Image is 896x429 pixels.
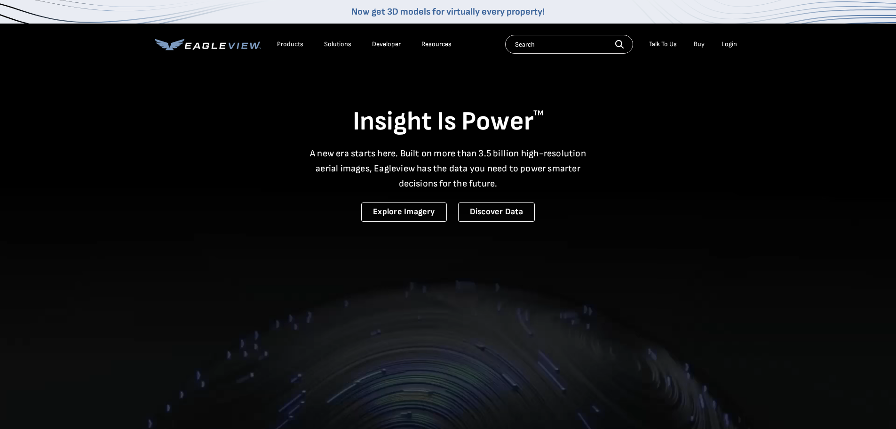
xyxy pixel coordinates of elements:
a: Explore Imagery [361,202,447,222]
div: Products [277,40,303,49]
input: Search [505,35,633,54]
div: Talk To Us [649,40,677,49]
h1: Insight Is Power [155,105,742,138]
a: Developer [372,40,401,49]
sup: TM [533,109,544,118]
div: Solutions [324,40,351,49]
a: Discover Data [458,202,535,222]
div: Login [722,40,737,49]
a: Now get 3D models for virtually every property! [351,6,545,17]
div: Resources [421,40,452,49]
p: A new era starts here. Built on more than 3.5 billion high-resolution aerial images, Eagleview ha... [304,146,592,191]
a: Buy [694,40,705,49]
